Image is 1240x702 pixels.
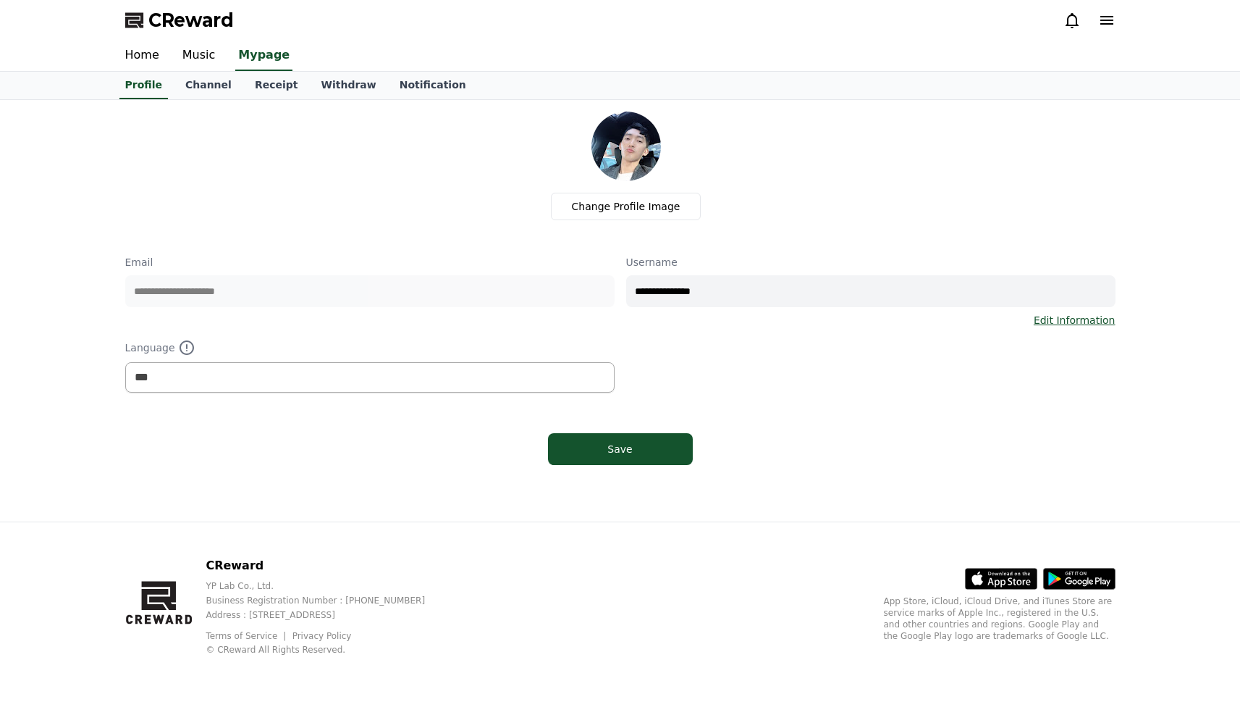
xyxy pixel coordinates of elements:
[114,41,171,71] a: Home
[243,72,310,99] a: Receipt
[309,72,387,99] a: Withdraw
[591,112,661,181] img: profile_image
[388,72,478,99] a: Notification
[171,41,227,71] a: Music
[206,557,448,574] p: CReward
[1034,313,1115,327] a: Edit Information
[206,609,448,621] p: Address : [STREET_ADDRESS]
[206,595,448,606] p: Business Registration Number : [PHONE_NUMBER]
[626,255,1115,269] p: Username
[577,442,664,456] div: Save
[174,72,243,99] a: Channel
[148,9,234,32] span: CReward
[206,644,448,656] p: © CReward All Rights Reserved.
[125,9,234,32] a: CReward
[548,433,693,465] button: Save
[235,41,292,71] a: Mypage
[119,72,168,99] a: Profile
[292,631,352,641] a: Privacy Policy
[125,339,615,356] p: Language
[551,193,701,220] label: Change Profile Image
[206,631,288,641] a: Terms of Service
[206,580,448,592] p: YP Lab Co., Ltd.
[125,255,615,269] p: Email
[884,596,1115,642] p: App Store, iCloud, iCloud Drive, and iTunes Store are service marks of Apple Inc., registered in ...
